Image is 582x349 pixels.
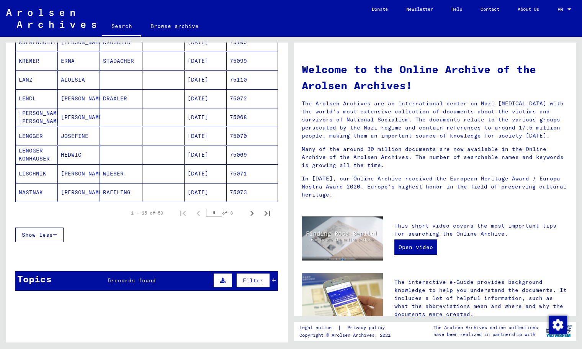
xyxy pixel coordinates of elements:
div: Change consent [548,315,567,334]
mat-cell: LENDL [16,89,58,108]
mat-cell: 75069 [227,146,278,164]
p: have been realized in partnership with [433,331,538,338]
mat-cell: KREMER [16,52,58,70]
mat-cell: LISCHNIK [16,164,58,183]
mat-cell: [DATE] [185,108,227,126]
p: The Arolsen Archives online collections [433,324,538,331]
p: Many of the around 30 million documents are now available in the Online Archive of the Arolsen Ar... [302,145,569,169]
div: 1 – 25 of 59 [131,210,163,216]
button: Last page [260,205,275,221]
mat-cell: WIESER [100,164,142,183]
span: records found [111,277,156,284]
mat-cell: 75072 [227,89,278,108]
img: Change consent [549,316,567,334]
h1: Welcome to the Online Archive of the Arolsen Archives! [302,61,569,93]
mat-cell: [DATE] [185,52,227,70]
mat-cell: [PERSON_NAME] [58,89,100,108]
a: Search [102,17,141,37]
div: Topics [17,272,52,286]
mat-cell: [DATE] [185,89,227,108]
mat-cell: [DATE] [185,183,227,202]
mat-cell: 75110 [227,70,278,89]
mat-cell: [DATE] [185,70,227,89]
mat-cell: LENGGER [16,127,58,145]
mat-cell: HEDWIG [58,146,100,164]
button: Next page [244,205,260,221]
mat-cell: 75070 [227,127,278,145]
p: This short video covers the most important tips for searching the Online Archive. [394,222,569,238]
p: In [DATE], our Online Archive received the European Heritage Award / Europa Nostra Award 2020, Eu... [302,175,569,199]
img: yv_logo.png [544,321,573,341]
mat-cell: ALOISIA [58,70,100,89]
mat-cell: [PERSON_NAME] [58,164,100,183]
p: The Arolsen Archives are an international center on Nazi [MEDICAL_DATA] with the world’s most ext... [302,100,569,140]
mat-cell: 75099 [227,52,278,70]
mat-cell: 75068 [227,108,278,126]
button: Previous page [191,205,206,221]
mat-cell: 75073 [227,183,278,202]
img: eguide.jpg [302,273,383,327]
mat-cell: [PERSON_NAME] [58,108,100,126]
button: First page [175,205,191,221]
mat-cell: JOSEFINE [58,127,100,145]
span: 5 [108,277,111,284]
span: Show less [22,231,53,238]
mat-cell: DRAXLER [100,89,142,108]
mat-cell: [DATE] [185,146,227,164]
p: Copyright © Arolsen Archives, 2021 [299,332,394,339]
span: EN [557,7,566,12]
a: Open video [394,239,437,255]
mat-cell: LENGGER KONHAUSER [16,146,58,164]
a: Browse archive [141,17,208,35]
img: video.jpg [302,216,383,261]
div: | [299,324,394,332]
mat-cell: [PERSON_NAME] [58,183,100,202]
a: Legal notice [299,324,338,332]
span: Filter [243,277,263,284]
mat-cell: STADACHER [100,52,142,70]
mat-cell: MASTNAK [16,183,58,202]
mat-cell: [PERSON_NAME] [PERSON_NAME] [16,108,58,126]
img: Arolsen_neg.svg [6,9,96,28]
button: Filter [236,273,270,288]
mat-cell: ERNA [58,52,100,70]
mat-cell: [DATE] [185,164,227,183]
p: The interactive e-Guide provides background knowledge to help you understand the documents. It in... [394,278,569,318]
div: of 3 [206,209,244,216]
mat-cell: RAFFLING [100,183,142,202]
mat-cell: 75071 [227,164,278,183]
button: Show less [15,228,64,242]
mat-cell: [DATE] [185,127,227,145]
mat-cell: LANZ [16,70,58,89]
a: Privacy policy [341,324,394,332]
